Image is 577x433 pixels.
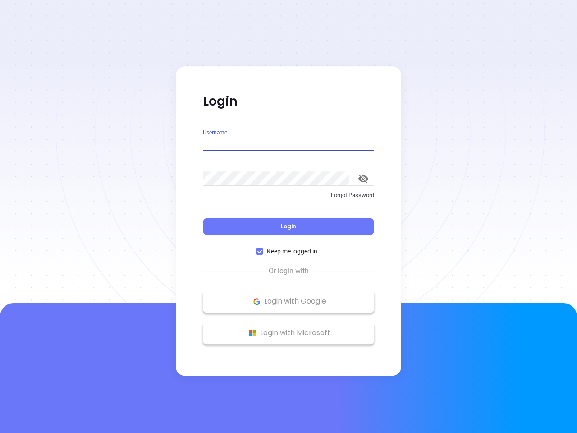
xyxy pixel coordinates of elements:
[203,93,374,110] p: Login
[203,218,374,235] button: Login
[251,296,262,307] img: Google Logo
[203,130,227,135] label: Username
[281,222,296,230] span: Login
[207,326,370,340] p: Login with Microsoft
[203,290,374,313] button: Google Logo Login with Google
[247,327,258,339] img: Microsoft Logo
[353,168,374,189] button: toggle password visibility
[264,266,313,276] span: Or login with
[203,322,374,344] button: Microsoft Logo Login with Microsoft
[203,191,374,207] a: Forgot Password
[263,246,321,256] span: Keep me logged in
[207,295,370,308] p: Login with Google
[203,191,374,200] p: Forgot Password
